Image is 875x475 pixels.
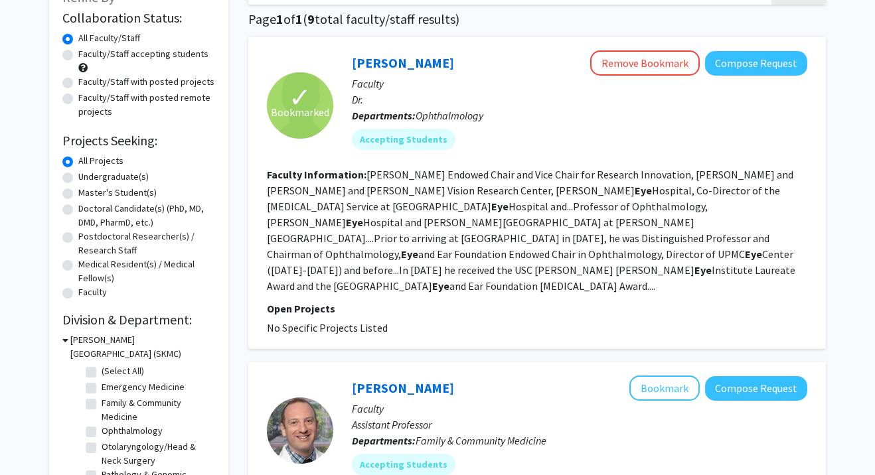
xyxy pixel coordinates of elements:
b: Faculty Information: [267,168,366,181]
span: Bookmarked [271,104,329,120]
fg-read-more: [PERSON_NAME] Endowed Chair and Vice Chair for Research Innovation, [PERSON_NAME] and [PERSON_NAM... [267,168,795,293]
label: Faculty/Staff with posted projects [78,75,214,89]
label: Doctoral Candidate(s) (PhD, MD, DMD, PharmD, etc.) [78,202,215,230]
h2: Division & Department: [62,312,215,328]
p: Open Projects [267,301,807,316]
b: Eye [346,216,363,229]
label: Undergraduate(s) [78,170,149,184]
iframe: Chat [10,415,56,465]
span: 1 [276,11,283,27]
label: Faculty/Staff with posted remote projects [78,91,215,119]
label: (Select All) [102,364,144,378]
button: Compose Request to Gregory Jaffe [705,376,807,401]
b: Departments: [352,434,416,447]
button: Compose Request to Joel Schuman [705,51,807,76]
label: Master's Student(s) [78,186,157,200]
h3: [PERSON_NAME][GEOGRAPHIC_DATA] (SKMC) [70,333,215,361]
span: No Specific Projects Listed [267,321,388,334]
label: Emergency Medicine [102,380,185,394]
a: [PERSON_NAME] [352,379,454,396]
span: 1 [295,11,303,27]
b: Eye [432,279,449,293]
b: Eye [635,184,652,197]
p: Faculty [352,401,807,417]
span: ✓ [289,91,311,104]
span: 9 [307,11,315,27]
label: Postdoctoral Researcher(s) / Research Staff [78,230,215,257]
button: Add Gregory Jaffe to Bookmarks [629,375,700,401]
p: Assistant Professor [352,417,807,433]
label: All Projects [78,154,123,168]
b: Eye [745,247,762,261]
span: Family & Community Medicine [416,434,546,447]
label: Faculty [78,285,107,299]
b: Eye [401,247,418,261]
h1: Page of ( total faculty/staff results) [248,11,826,27]
b: Eye [491,200,509,213]
button: Remove Bookmark [590,50,700,76]
label: Faculty/Staff accepting students [78,47,208,61]
p: Dr. [352,92,807,107]
p: Faculty [352,76,807,92]
h2: Projects Seeking: [62,133,215,149]
label: All Faculty/Staff [78,31,140,45]
mat-chip: Accepting Students [352,454,455,475]
h2: Collaboration Status: [62,10,215,26]
b: Departments: [352,109,416,122]
b: Eye [694,263,712,277]
mat-chip: Accepting Students [352,129,455,150]
label: Medical Resident(s) / Medical Fellow(s) [78,257,215,285]
span: Ophthalmology [416,109,483,122]
label: Otolaryngology/Head & Neck Surgery [102,440,212,468]
a: [PERSON_NAME] [352,54,454,71]
label: Ophthalmology [102,424,163,438]
label: Family & Community Medicine [102,396,212,424]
